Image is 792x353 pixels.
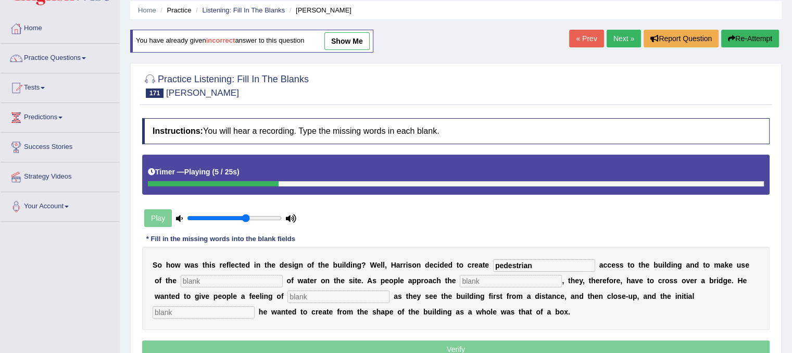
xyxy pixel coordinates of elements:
b: l [260,292,262,300]
b: o [276,292,281,300]
a: Predictions [1,103,119,129]
b: w [184,261,190,269]
b: ? [361,261,366,269]
b: p [394,276,398,285]
b: e [639,276,643,285]
b: s [618,292,622,300]
b: a [190,261,194,269]
input: blank [153,306,255,319]
b: d [469,292,474,300]
b: p [381,276,385,285]
b: i [292,261,294,269]
b: p [412,276,417,285]
b: a [479,261,483,269]
b: l [611,292,613,300]
b: e [602,276,607,285]
b: i [716,276,719,285]
b: i [406,261,408,269]
b: t [638,261,641,269]
b: s [211,261,216,269]
b: l [229,261,231,269]
b: h [320,261,325,269]
b: e [413,292,417,300]
b: t [568,276,571,285]
b: e [271,261,275,269]
b: i [342,261,344,269]
b: y [579,276,583,285]
b: e [444,261,448,269]
a: Practice Questions [1,44,119,70]
b: c [432,276,436,285]
b: r [493,292,496,300]
b: , [620,276,622,285]
b: t [169,292,171,300]
b: d [280,261,284,269]
b: t [307,276,310,285]
b: e [485,261,489,269]
b: v [201,292,205,300]
b: g [677,261,682,269]
input: blank [460,275,562,287]
b: i [350,261,353,269]
b: s [620,261,624,269]
b: e [400,276,404,285]
b: s [288,261,292,269]
b: h [447,276,452,285]
b: c [556,292,560,300]
b: s [194,261,198,269]
b: a [686,261,690,269]
b: a [429,276,433,285]
b: f [488,292,491,300]
b: t [500,292,502,300]
b: ) [237,168,240,176]
b: l [383,261,385,269]
b: h [626,276,631,285]
b: n [598,292,603,300]
b: h [336,276,341,285]
li: Practice [158,5,191,15]
b: h [436,276,441,285]
a: « Prev [569,30,604,47]
b: c [468,261,472,269]
b: t [445,276,447,285]
b: o [321,276,325,285]
b: S [153,261,157,269]
b: c [235,261,239,269]
b: t [587,292,590,300]
b: i [353,276,355,285]
b: r [314,276,317,285]
b: i [437,261,439,269]
b: e [575,276,579,285]
b: h [166,261,171,269]
a: Next » [607,30,641,47]
b: s [408,261,412,269]
b: d [245,261,250,269]
b: g [195,292,199,300]
b: n [417,261,421,269]
b: s [372,276,376,285]
b: t [703,261,706,269]
h4: You will hear a recording. Type the missing words in each blank. [142,118,770,144]
b: , [385,261,387,269]
b: e [341,276,345,285]
b: W [370,261,376,269]
small: [PERSON_NAME] [166,88,239,98]
b: g [723,276,727,285]
a: Tests [1,73,119,99]
b: s [349,276,353,285]
b: e [560,292,564,300]
b: s [741,261,745,269]
b: a [720,261,724,269]
b: d [535,292,539,300]
b: r [694,276,697,285]
b: m [516,292,522,300]
b: e [205,292,209,300]
h2: Practice Listening: Fill In The Blanks [142,72,309,98]
b: o [682,276,686,285]
b: e [325,261,329,269]
b: t [627,261,630,269]
a: Success Stories [1,133,119,159]
button: Report Question [644,30,719,47]
b: g [268,292,273,300]
b: o [186,292,191,300]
